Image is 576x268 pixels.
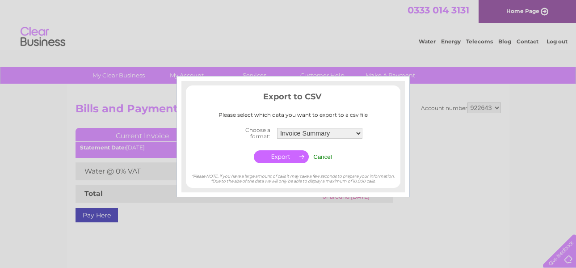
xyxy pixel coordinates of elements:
div: *Please NOTE, if you have a large amount of calls it may take a few seconds to prepare your infor... [186,165,400,183]
a: 0333 014 3131 [408,4,469,16]
a: Telecoms [466,38,493,45]
th: Choose a format: [221,124,275,142]
div: Please select which data you want to export to a csv file [186,112,400,118]
img: logo.png [20,23,66,51]
div: Clear Business is a trading name of Verastar Limited (registered in [GEOGRAPHIC_DATA] No. 3667643... [77,5,500,43]
a: Blog [498,38,511,45]
a: Contact [517,38,538,45]
a: Log out [547,38,568,45]
input: Cancel [313,153,332,160]
h3: Export to CSV [186,90,400,106]
a: Water [419,38,436,45]
a: Energy [441,38,461,45]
